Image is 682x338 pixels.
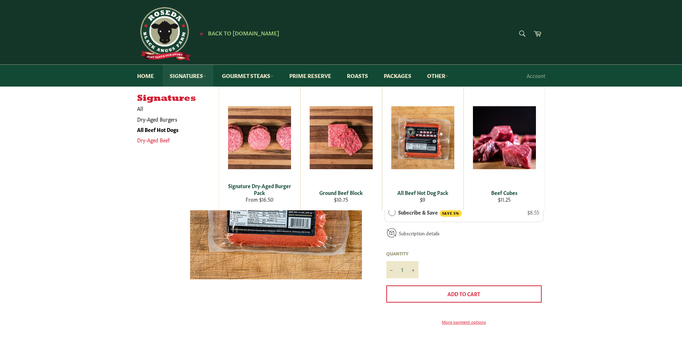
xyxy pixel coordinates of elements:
a: Gourmet Steaks [215,65,281,87]
a: More payment options [386,319,542,325]
label: Subscribe & Save [398,208,462,217]
span: SAVE 5% [440,210,462,217]
span: $8.55 [527,209,539,216]
a: Ground Beef Block Ground Beef Block $10.75 [300,87,382,210]
a: Beef Cubes Beef Cubes $11.25 [464,87,545,210]
a: Account [523,65,549,86]
a: All Beef Hot Dogs [134,124,212,135]
div: Signature Dry-Aged Burger Pack [223,182,295,196]
a: All Beef Hot Dog Pack All Beef Hot Dog Pack $9 [382,87,464,210]
a: Roasts [340,65,375,87]
div: All Beef Hot Dog Pack [387,189,459,196]
h5: Signatures [137,94,219,104]
span: Add to Cart [448,290,480,297]
button: Add to Cart [386,285,542,303]
span: Back to [DOMAIN_NAME] [208,29,279,36]
img: Roseda Beef [137,7,191,61]
button: Reduce item quantity by one [386,261,397,278]
a: Signature Dry-Aged Burger Pack Signature Dry-Aged Burger Pack From $16.50 [219,87,300,210]
button: Increase item quantity by one [408,261,419,278]
img: Signature Dry-Aged Burger Pack [228,106,291,169]
img: Ground Beef Block [310,106,373,169]
div: $11.25 [468,196,540,203]
a: Other [420,65,456,87]
a: Signatures [163,65,213,87]
div: $10.75 [305,196,377,203]
div: Ground Beef Block [305,189,377,196]
a: Packages [377,65,419,87]
img: Beef Cubes [473,106,536,169]
div: From $16.50 [223,196,295,203]
a: Prime Reserve [282,65,338,87]
a: All [134,103,219,114]
div: $9 [387,196,459,203]
div: Subscribe & Save [388,208,396,216]
img: All Beef Hot Dog Pack [391,106,454,169]
span: ★ [199,30,203,36]
a: Subscription details [399,230,440,236]
label: Quantity [386,250,419,256]
a: Dry-Aged Beef [134,135,212,145]
a: Home [130,65,161,87]
div: Beef Cubes [468,189,540,196]
a: ★ Back to [DOMAIN_NAME] [196,30,279,36]
a: Dry-Aged Burgers [134,114,212,124]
